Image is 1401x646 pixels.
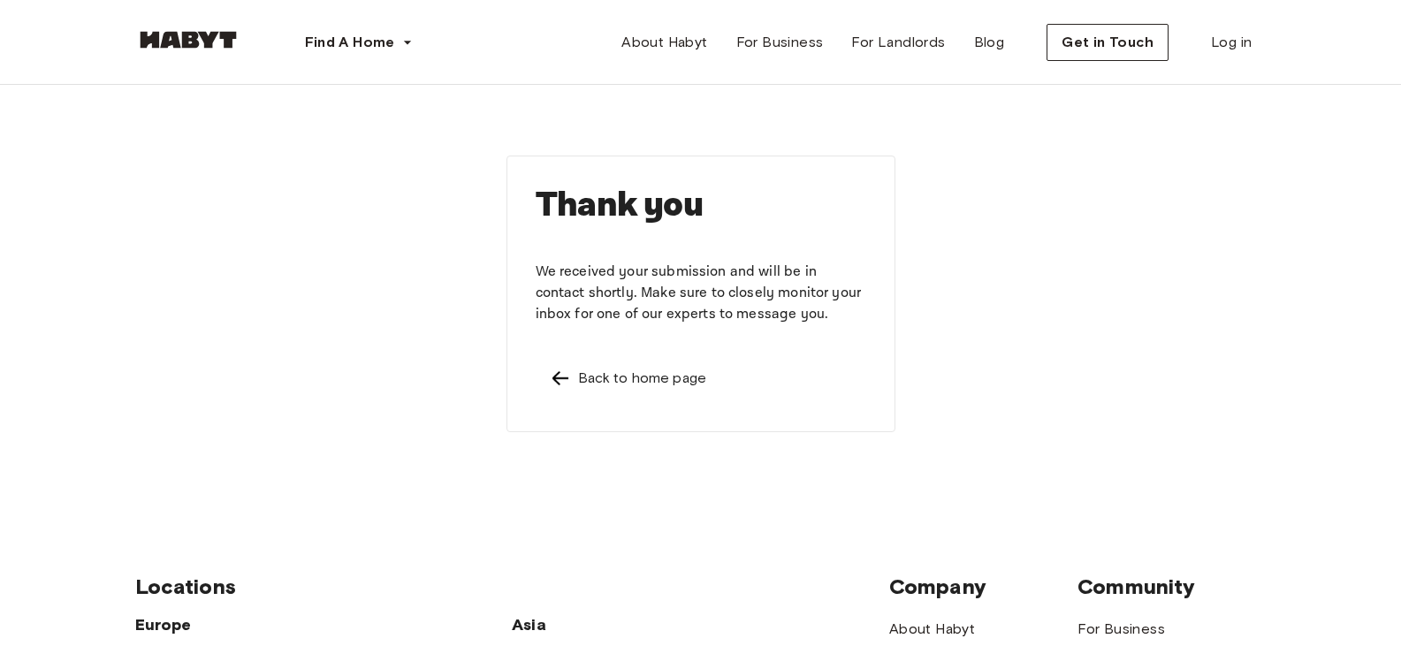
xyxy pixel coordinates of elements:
[536,262,866,325] p: We received your submission and will be in contact shortly. Make sure to closely monitor your inb...
[889,574,1077,600] span: Company
[1077,619,1165,640] a: For Business
[960,25,1019,60] a: Blog
[1197,25,1266,60] a: Log in
[837,25,959,60] a: For Landlords
[1047,24,1169,61] button: Get in Touch
[722,25,838,60] a: For Business
[974,32,1005,53] span: Blog
[135,31,241,49] img: Habyt
[578,368,707,389] div: Back to home page
[512,614,700,635] span: Asia
[851,32,945,53] span: For Landlords
[135,614,513,635] span: Europe
[291,25,427,60] button: Find A Home
[305,32,395,53] span: Find A Home
[736,32,824,53] span: For Business
[135,574,889,600] span: Locations
[1062,32,1154,53] span: Get in Touch
[607,25,721,60] a: About Habyt
[621,32,707,53] span: About Habyt
[1077,574,1266,600] span: Community
[889,619,975,640] a: About Habyt
[536,353,866,403] a: Left pointing arrowBack to home page
[1211,32,1252,53] span: Log in
[536,185,866,226] h1: Thank you
[550,368,571,389] img: Left pointing arrow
